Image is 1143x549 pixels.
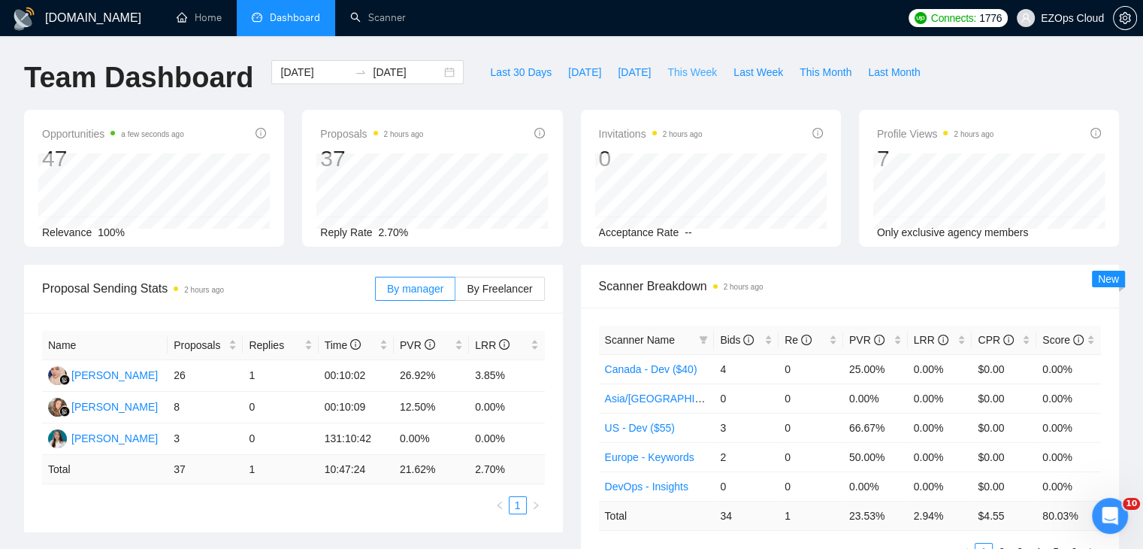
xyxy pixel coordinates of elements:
[319,392,394,423] td: 00:10:09
[954,130,993,138] time: 2 hours ago
[779,501,843,530] td: 1
[168,331,243,360] th: Proposals
[663,130,703,138] time: 2 hours ago
[877,125,994,143] span: Profile Views
[243,392,318,423] td: 0
[527,496,545,514] li: Next Page
[394,360,469,392] td: 26.92%
[843,472,908,501] td: 0.00%
[48,398,67,417] img: NK
[714,501,779,530] td: 34
[42,331,168,360] th: Name
[599,501,715,530] td: Total
[350,11,406,24] a: searchScanner
[1036,442,1101,472] td: 0.00%
[714,384,779,413] td: 0
[908,413,972,442] td: 0.00%
[469,392,544,423] td: 0.00%
[379,226,409,238] span: 2.70%
[482,60,560,84] button: Last 30 Days
[510,497,526,514] a: 1
[609,60,659,84] button: [DATE]
[1092,498,1128,534] iframe: Intercom live chat
[599,277,1102,296] span: Scanner Breakdown
[252,12,262,23] span: dashboard
[320,226,372,238] span: Reply Rate
[714,354,779,384] td: 4
[495,501,504,510] span: left
[972,501,1036,530] td: $ 4.55
[243,360,318,392] td: 1
[908,442,972,472] td: 0.00%
[467,283,532,295] span: By Freelancer
[779,354,843,384] td: 0
[491,496,509,514] li: Previous Page
[667,64,717,80] span: This Week
[174,337,225,353] span: Proposals
[48,429,67,448] img: TA
[319,455,394,484] td: 10:47:24
[42,144,184,173] div: 47
[1042,334,1083,346] span: Score
[843,501,908,530] td: 23.53 %
[877,226,1029,238] span: Only exclusive agency members
[605,334,675,346] span: Scanner Name
[568,64,601,80] span: [DATE]
[394,455,469,484] td: 21.62 %
[319,423,394,455] td: 131:10:42
[599,144,703,173] div: 0
[779,384,843,413] td: 0
[1003,335,1014,345] span: info-circle
[184,286,224,294] time: 2 hours ago
[1114,12,1136,24] span: setting
[48,400,158,412] a: NK[PERSON_NAME]
[785,334,812,346] span: Re
[908,501,972,530] td: 2.94 %
[168,360,243,392] td: 26
[168,423,243,455] td: 3
[1073,335,1084,345] span: info-circle
[256,128,266,138] span: info-circle
[469,423,544,455] td: 0.00%
[1036,413,1101,442] td: 0.00%
[605,363,697,375] a: Canada - Dev ($40)
[469,455,544,484] td: 2.70 %
[320,144,423,173] div: 37
[1036,501,1101,530] td: 80.03 %
[714,442,779,472] td: 2
[280,64,349,80] input: Start date
[48,432,158,444] a: TA[PERSON_NAME]
[699,335,708,344] span: filter
[270,11,320,24] span: Dashboard
[325,339,361,351] span: Time
[387,283,443,295] span: By manager
[1021,13,1031,23] span: user
[979,10,1002,26] span: 1776
[972,413,1036,442] td: $0.00
[972,354,1036,384] td: $0.00
[319,360,394,392] td: 00:10:02
[685,226,691,238] span: --
[972,472,1036,501] td: $0.00
[972,442,1036,472] td: $0.00
[843,413,908,442] td: 66.67%
[860,60,928,84] button: Last Month
[491,496,509,514] button: left
[490,64,552,80] span: Last 30 Days
[509,496,527,514] li: 1
[384,130,424,138] time: 2 hours ago
[168,455,243,484] td: 37
[243,455,318,484] td: 1
[938,335,948,345] span: info-circle
[98,226,125,238] span: 100%
[605,451,694,463] a: Europe - Keywords
[59,406,70,417] img: gigradar-bm.png
[499,339,510,350] span: info-circle
[743,335,754,345] span: info-circle
[48,366,67,385] img: AJ
[121,130,183,138] time: a few seconds ago
[724,283,764,291] time: 2 hours ago
[908,384,972,413] td: 0.00%
[779,472,843,501] td: 0
[915,12,927,24] img: upwork-logo.png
